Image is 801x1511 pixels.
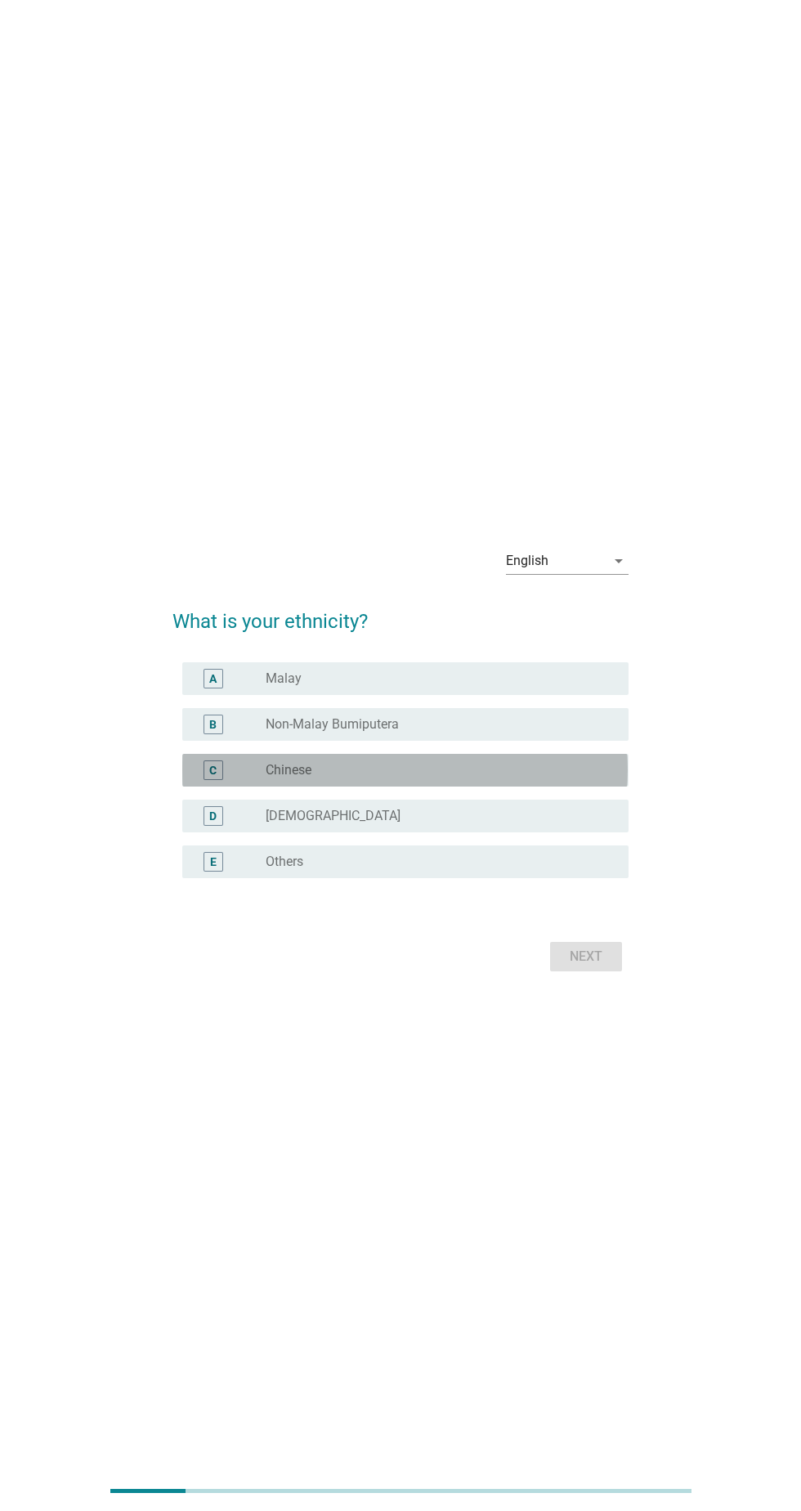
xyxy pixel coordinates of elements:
h2: What is your ethnicity? [172,590,628,636]
label: Malay [266,670,302,687]
div: D [209,808,217,825]
i: arrow_drop_down [609,551,629,571]
div: A [209,670,217,688]
label: Others [266,854,303,870]
label: Chinese [266,762,311,778]
div: B [209,716,217,733]
label: Non-Malay Bumiputera [266,716,399,733]
div: C [209,762,217,779]
label: [DEMOGRAPHIC_DATA] [266,808,400,824]
div: English [506,554,548,568]
div: E [210,854,217,871]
